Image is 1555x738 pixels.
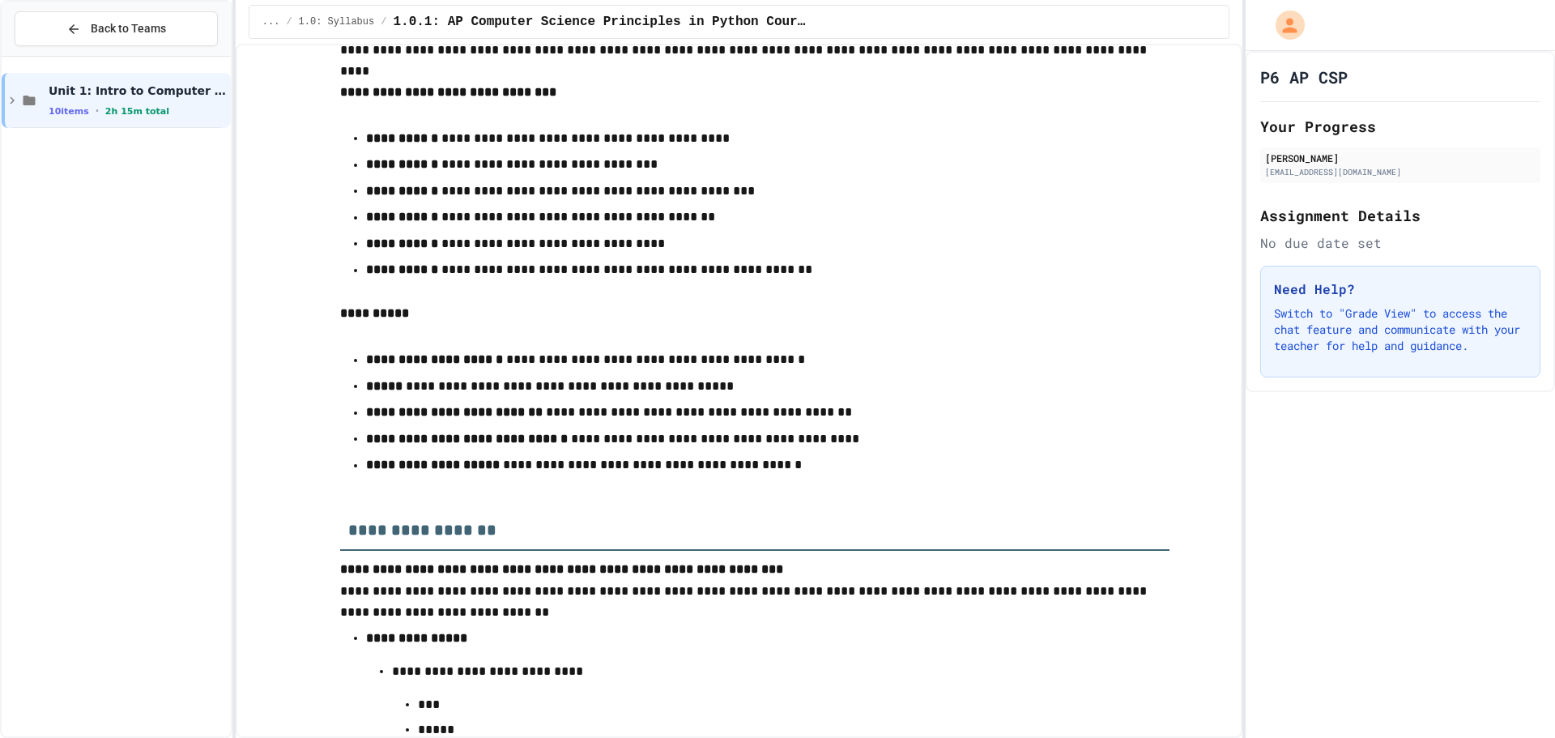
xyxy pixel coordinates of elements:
span: / [381,15,386,28]
span: Back to Teams [91,20,166,37]
span: 1.0: Syllabus [299,15,375,28]
div: My Account [1259,6,1309,44]
span: / [286,15,292,28]
p: Switch to "Grade View" to access the chat feature and communicate with your teacher for help and ... [1274,305,1527,354]
span: 10 items [49,106,89,117]
button: Back to Teams [15,11,218,46]
span: • [96,105,99,117]
h3: Need Help? [1274,279,1527,299]
span: 1.0.1: AP Computer Science Principles in Python Course Syllabus [393,12,807,32]
div: [EMAIL_ADDRESS][DOMAIN_NAME] [1265,166,1536,178]
span: 2h 15m total [105,106,169,117]
h2: Assignment Details [1260,204,1540,227]
div: No due date set [1260,233,1540,253]
span: Unit 1: Intro to Computer Science [49,83,228,98]
div: [PERSON_NAME] [1265,151,1536,165]
h1: P6 AP CSP [1260,66,1348,88]
span: ... [262,15,280,28]
h2: Your Progress [1260,115,1540,138]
